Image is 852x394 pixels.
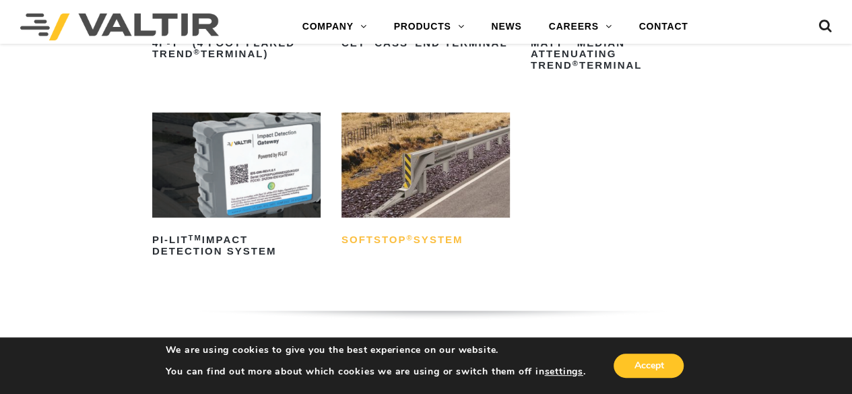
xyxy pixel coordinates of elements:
[341,230,510,251] h2: SoftStop System
[614,354,684,378] button: Accept
[544,366,583,378] button: settings
[406,234,413,242] sup: ®
[179,37,193,45] sup: TM
[341,112,510,218] img: SoftStop System End Terminal
[152,230,321,262] h2: PI-LIT Impact Detection System
[531,32,699,76] h2: MATT Median Attenuating TREND Terminal
[408,37,415,45] sup: ®
[563,37,577,45] sup: TM
[341,112,510,251] a: SoftStop®System
[625,13,701,40] a: CONTACT
[166,344,586,356] p: We are using cookies to give you the best experience on our website.
[381,13,478,40] a: PRODUCTS
[572,59,579,67] sup: ®
[189,234,202,242] sup: TM
[289,13,381,40] a: COMPANY
[535,13,626,40] a: CAREERS
[20,13,219,40] img: Valtir
[478,13,535,40] a: NEWS
[166,366,586,378] p: You can find out more about which cookies we are using or switch them off in .
[152,112,321,262] a: PI-LITTMImpact Detection System
[194,48,201,56] sup: ®
[152,32,321,65] h2: 4F-T (4 Foot Flared TREND Terminal)
[366,37,374,45] sup: ™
